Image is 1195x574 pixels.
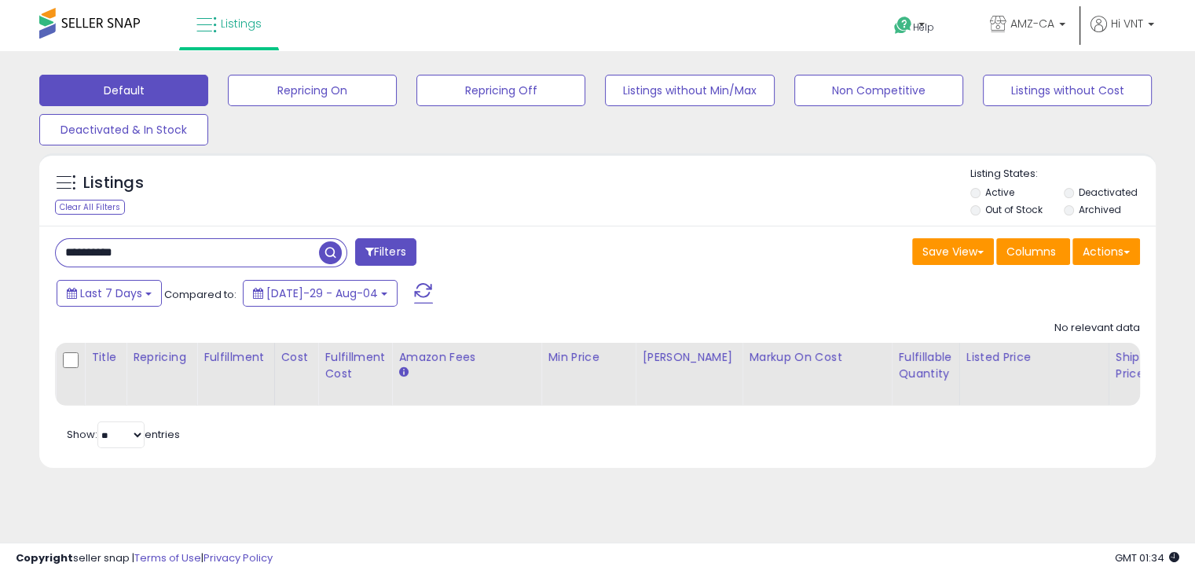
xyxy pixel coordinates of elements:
button: Actions [1072,238,1140,265]
a: Privacy Policy [203,550,273,565]
span: Hi VNT [1111,16,1143,31]
span: Last 7 Days [80,285,142,301]
button: Non Competitive [794,75,963,106]
i: Get Help [893,16,913,35]
p: Listing States: [970,167,1156,182]
button: Save View [912,238,994,265]
div: Markup on Cost [749,349,885,366]
label: Out of Stock [985,203,1043,216]
button: [DATE]-29 - Aug-04 [243,280,398,307]
button: Listings without Min/Max [605,75,774,106]
div: Cost [281,349,312,366]
a: Hi VNT [1091,16,1154,51]
a: Help [882,4,965,51]
a: Terms of Use [134,550,201,565]
span: Compared to: [164,287,236,302]
button: Deactivated & In Stock [39,114,208,145]
span: Columns [1006,244,1056,259]
div: seller snap | | [16,551,273,566]
div: Ship Price [1116,349,1147,382]
div: Repricing [133,349,190,366]
label: Archived [1078,203,1120,216]
button: Repricing Off [416,75,585,106]
button: Listings without Cost [983,75,1152,106]
button: Filters [355,238,416,266]
div: Fulfillable Quantity [898,349,952,382]
div: No relevant data [1054,321,1140,336]
div: [PERSON_NAME] [642,349,735,366]
span: AMZ-CA [1010,16,1054,31]
div: Amazon Fees [398,349,534,366]
span: Listings [221,16,262,31]
div: Fulfillment Cost [324,349,385,382]
h5: Listings [83,172,144,194]
div: Title [91,349,119,366]
div: Fulfillment [203,349,267,366]
span: Help [913,20,934,34]
small: Amazon Fees. [398,366,408,380]
button: Default [39,75,208,106]
span: 2025-08-12 01:34 GMT [1115,550,1179,565]
div: Min Price [548,349,629,366]
label: Active [985,186,1014,199]
div: Clear All Filters [55,200,125,215]
div: Listed Price [966,349,1102,366]
button: Last 7 Days [57,280,162,307]
label: Deactivated [1078,186,1137,199]
th: The percentage added to the cost of goods (COGS) that forms the calculator for Min & Max prices. [742,343,892,406]
button: Columns [996,238,1070,265]
strong: Copyright [16,550,73,565]
button: Repricing On [228,75,397,106]
span: Show: entries [67,427,180,442]
span: [DATE]-29 - Aug-04 [266,285,378,301]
